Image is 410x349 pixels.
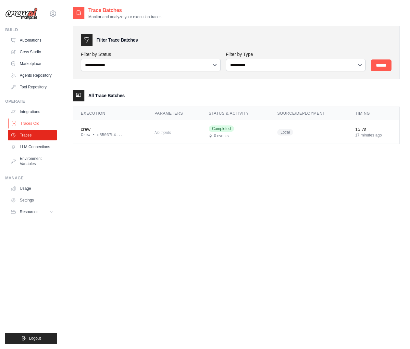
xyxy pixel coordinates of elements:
th: Status & Activity [201,107,269,120]
label: Filter by Type [226,51,366,58]
div: Build [5,27,57,32]
th: Parameters [147,107,201,120]
div: 17 minutes ago [355,133,391,138]
div: Crew • d55037b4-... [81,133,139,138]
label: Filter by Status [81,51,221,58]
span: Logout [29,336,41,341]
th: Source/Deployment [269,107,347,120]
th: Timing [347,107,399,120]
span: Resources [20,209,38,214]
button: Resources [8,207,57,217]
div: Manage [5,175,57,181]
button: Logout [5,333,57,344]
img: Logo [5,7,38,20]
h2: Trace Batches [88,6,161,14]
a: Marketplace [8,58,57,69]
div: No inputs [155,128,193,136]
a: Integrations [8,107,57,117]
tr: View details for crew execution [73,120,399,144]
th: Execution [73,107,147,120]
a: Automations [8,35,57,45]
a: Traces [8,130,57,140]
div: crew [81,126,139,133]
span: Completed [209,125,234,132]
a: Environment Variables [8,153,57,169]
div: Operate [5,99,57,104]
a: Crew Studio [8,47,57,57]
a: Agents Repository [8,70,57,81]
a: Tool Repository [8,82,57,92]
h3: All Trace Batches [88,92,125,99]
div: 15.7s [355,126,391,133]
p: Monitor and analyze your execution traces [88,14,161,19]
span: No inputs [155,130,171,135]
h3: Filter Trace Batches [96,37,138,43]
span: 0 events [214,133,229,138]
a: Traces Old [8,118,57,129]
a: Usage [8,183,57,194]
a: LLM Connections [8,142,57,152]
span: Local [277,129,293,136]
a: Settings [8,195,57,205]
